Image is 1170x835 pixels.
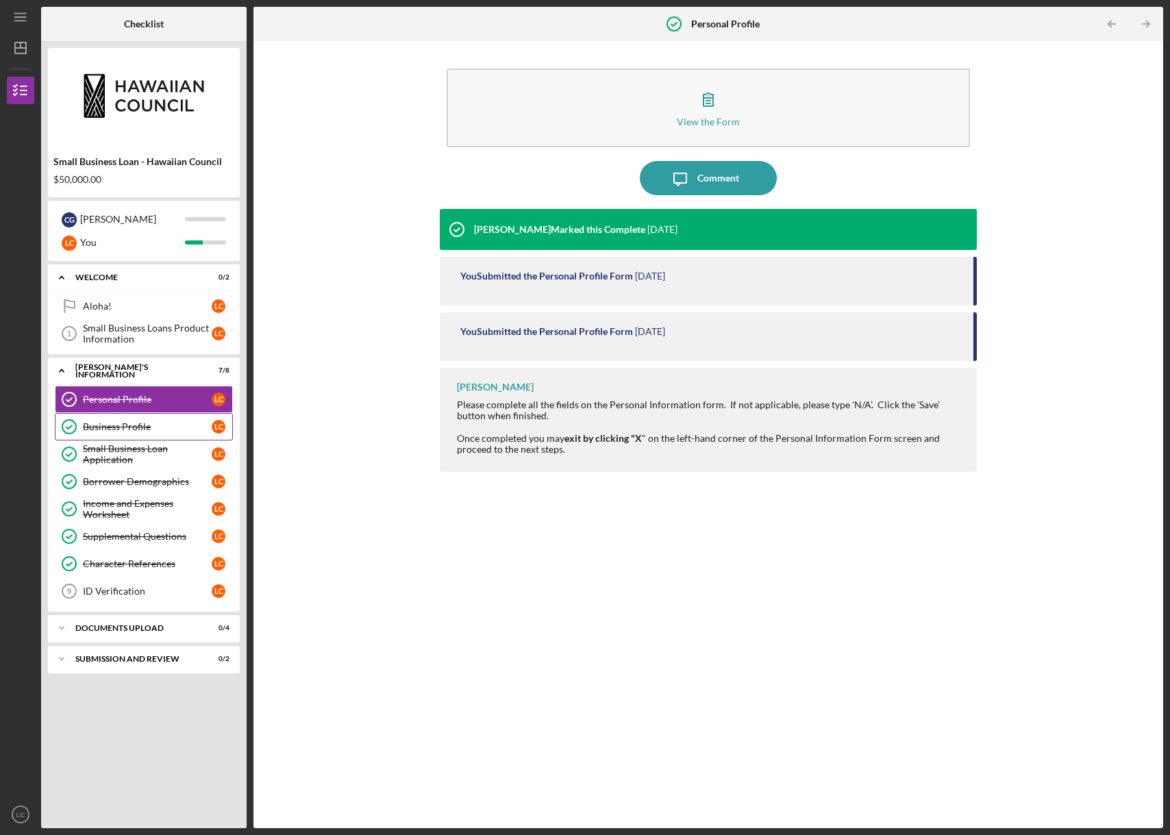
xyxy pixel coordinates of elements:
[124,18,164,29] b: Checklist
[212,557,225,571] div: L C
[212,475,225,488] div: L C
[55,577,233,605] a: 9ID VerificationLC
[212,299,225,313] div: L C
[460,326,633,337] div: You Submitted the Personal Profile Form
[205,273,229,282] div: 0 / 2
[55,386,233,413] a: Personal ProfileLC
[80,231,185,254] div: You
[457,399,964,421] div: Please complete all the fields on the Personal Information form. If not applicable, please type '...
[647,224,677,235] time: 2025-10-01 01:30
[67,329,71,338] tspan: 1
[62,236,77,251] div: L C
[55,413,233,440] a: Business ProfileLC
[205,366,229,375] div: 7 / 8
[83,421,212,432] div: Business Profile
[7,801,34,828] button: LC
[55,523,233,550] a: Supplemental QuestionsLC
[447,68,971,147] button: View the Form
[457,382,534,392] div: [PERSON_NAME]
[83,301,212,312] div: Aloha!
[691,18,760,29] b: Personal Profile
[75,624,195,632] div: DOCUMENTS UPLOAD
[53,156,234,167] div: Small Business Loan - Hawaiian Council
[212,584,225,598] div: L C
[55,468,233,495] a: Borrower DemographicsLC
[212,502,225,516] div: L C
[640,161,777,195] button: Comment
[635,271,665,282] time: 2025-09-03 22:12
[55,550,233,577] a: Character ReferencesLC
[460,271,633,282] div: You Submitted the Personal Profile Form
[75,273,195,282] div: WELCOME
[16,811,25,819] text: LC
[212,392,225,406] div: L C
[83,394,212,405] div: Personal Profile
[83,323,212,345] div: Small Business Loans Product Information
[83,476,212,487] div: Borrower Demographics
[205,624,229,632] div: 0 / 4
[697,161,739,195] div: Comment
[62,212,77,227] div: C G
[83,443,212,465] div: Small Business Loan Application
[67,587,71,595] tspan: 9
[205,655,229,663] div: 0 / 2
[83,558,212,569] div: Character References
[80,208,185,231] div: [PERSON_NAME]
[83,586,212,597] div: ID Verification
[212,529,225,543] div: L C
[55,292,233,320] a: Aloha!LC
[212,327,225,340] div: L C
[55,440,233,468] a: Small Business Loan ApplicationLC
[564,432,642,444] strong: exit by clicking "X
[474,224,645,235] div: [PERSON_NAME] Marked this Complete
[635,326,665,337] time: 2025-09-03 22:08
[48,55,240,137] img: Product logo
[55,495,233,523] a: Income and Expenses WorksheetLC
[83,531,212,542] div: Supplemental Questions
[75,363,195,379] div: [PERSON_NAME]'S INFORMATION
[55,320,233,347] a: 1Small Business Loans Product InformationLC
[212,420,225,434] div: L C
[83,498,212,520] div: Income and Expenses Worksheet
[677,116,740,127] div: View the Form
[53,174,234,185] div: $50,000.00
[75,655,195,663] div: SUBMISSION AND REVIEW
[457,433,964,455] div: Once completed you may " on the left-hand corner of the Personal Information Form screen and proc...
[212,447,225,461] div: L C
